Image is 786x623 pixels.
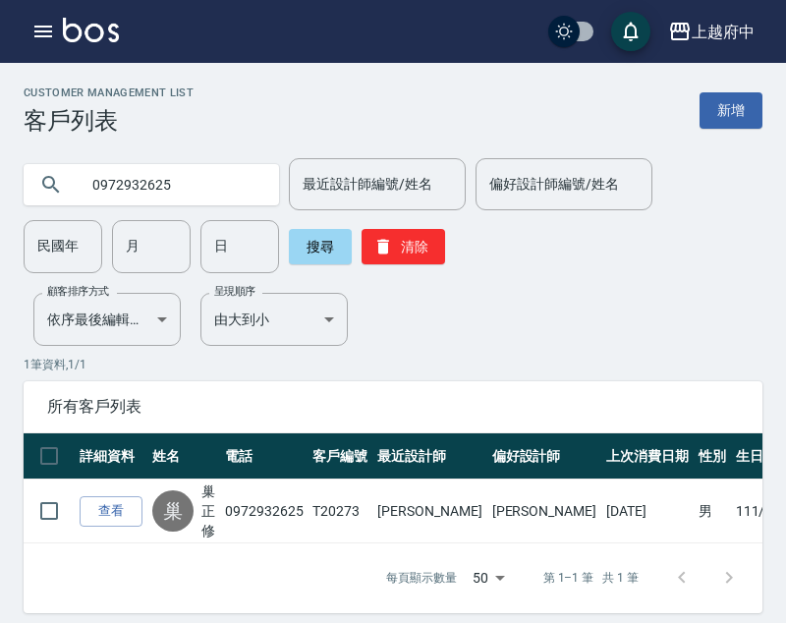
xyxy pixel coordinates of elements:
th: 偏好設計師 [487,433,601,480]
div: 巢 [152,490,194,532]
div: 上越府中 [692,20,755,44]
td: [DATE] [601,480,694,543]
h3: 客戶列表 [24,107,194,135]
div: 50 [465,551,512,604]
td: 男 [694,480,731,543]
td: [PERSON_NAME] [487,480,601,543]
th: 電話 [220,433,309,480]
p: 每頁顯示數量 [386,569,457,587]
label: 顧客排序方式 [47,284,109,299]
label: 呈現順序 [214,284,255,299]
button: 上越府中 [660,12,762,52]
button: 清除 [362,229,445,264]
div: 依序最後編輯時間 [33,293,181,346]
h2: Customer Management List [24,86,194,99]
td: 0972932625 [220,480,309,543]
p: 1 筆資料, 1 / 1 [24,356,762,373]
a: 查看 [80,496,142,527]
img: Logo [63,18,119,42]
button: save [611,12,650,51]
span: 所有客戶列表 [47,397,739,417]
th: 姓名 [147,433,220,480]
th: 上次消費日期 [601,433,694,480]
th: 性別 [694,433,731,480]
td: [PERSON_NAME] [372,480,486,543]
p: 第 1–1 筆 共 1 筆 [543,569,639,587]
td: T20273 [308,480,372,543]
th: 詳細資料 [75,433,147,480]
th: 客戶編號 [308,433,372,480]
button: 搜尋 [289,229,352,264]
a: 巢正修 [201,481,215,540]
a: 新增 [700,92,762,129]
input: 搜尋關鍵字 [79,158,263,211]
div: 由大到小 [200,293,348,346]
th: 最近設計師 [372,433,486,480]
